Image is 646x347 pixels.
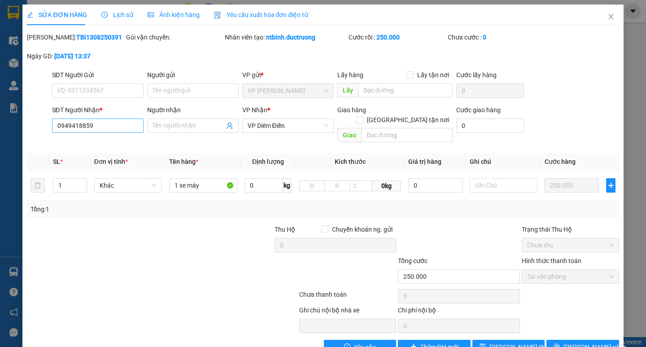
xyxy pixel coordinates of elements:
div: [PERSON_NAME]: [27,32,124,42]
span: Lịch sử [101,11,133,18]
input: Cước lấy hàng [456,83,524,98]
div: Chưa cước : [448,32,545,42]
div: Người nhận [147,105,239,115]
span: Thu Hộ [275,226,295,233]
button: plus [606,178,615,193]
span: close [607,13,615,20]
span: Chuyển khoản ng. gửi [328,224,396,234]
span: clock-circle [101,12,108,18]
label: Hình thức thanh toán [522,257,581,264]
b: ntbinh.ductruong [266,34,315,41]
div: Gói vận chuyển: [126,32,223,42]
span: edit [27,12,33,18]
span: Khác [100,179,157,192]
input: Dọc đường [358,83,453,97]
span: VP Nhận [242,106,267,114]
span: Yêu cầu xuất hóa đơn điện tử [214,11,309,18]
span: Gửi [7,36,16,43]
span: Giao hàng [337,106,366,114]
span: Cước hàng [545,158,576,165]
span: SỬA ĐƠN HÀNG [27,11,87,18]
span: 14 [PERSON_NAME], [PERSON_NAME] [26,32,110,56]
span: Định lượng [252,158,284,165]
input: D [299,180,325,191]
span: Ảnh kiện hàng [148,11,200,18]
span: - [26,23,28,31]
div: Cước rồi : [349,32,446,42]
span: Tại văn phòng [527,270,614,283]
div: Chi phí nội bộ [398,305,520,319]
span: VP Diêm Điền [248,119,328,132]
span: - [28,61,70,68]
div: Trạng thái Thu Hộ [522,224,619,234]
div: Chưa thanh toán [298,290,397,305]
span: Lấy hàng [337,71,363,79]
span: VP Trần Bình [248,84,328,97]
b: TBi1308250391 [76,34,122,41]
span: [GEOGRAPHIC_DATA] tận nơi [363,115,453,125]
span: SL [53,158,60,165]
input: VD: Bàn, Ghế [169,178,237,193]
span: kg [283,178,292,193]
span: Kích thước [335,158,366,165]
strong: HOTLINE : [52,13,83,20]
span: picture [148,12,154,18]
span: Giá trị hàng [408,158,441,165]
input: Dọc đường [361,128,453,142]
input: 0 [545,178,599,193]
span: VP [PERSON_NAME] - [26,32,110,56]
b: [DATE] 13:37 [54,53,91,60]
input: R [324,180,350,191]
div: VP gửi [242,70,334,80]
span: Tên hàng [169,158,198,165]
div: Tổng: 1 [31,204,250,214]
label: Cước lấy hàng [456,71,497,79]
div: SĐT Người Gửi [52,70,144,80]
div: SĐT Người Nhận [52,105,144,115]
span: user-add [226,122,233,129]
div: Nhân viên tạo: [225,32,347,42]
span: Giao [337,128,361,142]
span: Đơn vị tính [94,158,128,165]
div: Người gửi [147,70,239,80]
span: 0kg [372,180,401,191]
span: plus [607,182,615,189]
b: 250.000 [376,34,400,41]
span: Chưa thu [527,238,614,252]
b: 0 [483,34,486,41]
span: Tổng cước [398,257,428,264]
button: Close [598,4,624,30]
span: Lấy tận nơi [414,70,453,80]
button: delete [31,178,45,193]
img: icon [214,12,221,19]
strong: CÔNG TY VẬN TẢI ĐỨC TRƯỞNG [19,5,116,12]
span: Lấy [337,83,358,97]
span: 0949418859 [30,61,70,68]
input: Cước giao hàng [456,119,524,133]
div: Ngày GD: [27,51,124,61]
input: Ghi Chú [470,178,537,193]
label: Cước giao hàng [456,106,501,114]
input: C [349,180,372,191]
div: Ghi chú nội bộ nhà xe [299,305,397,319]
th: Ghi chú [466,153,541,171]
